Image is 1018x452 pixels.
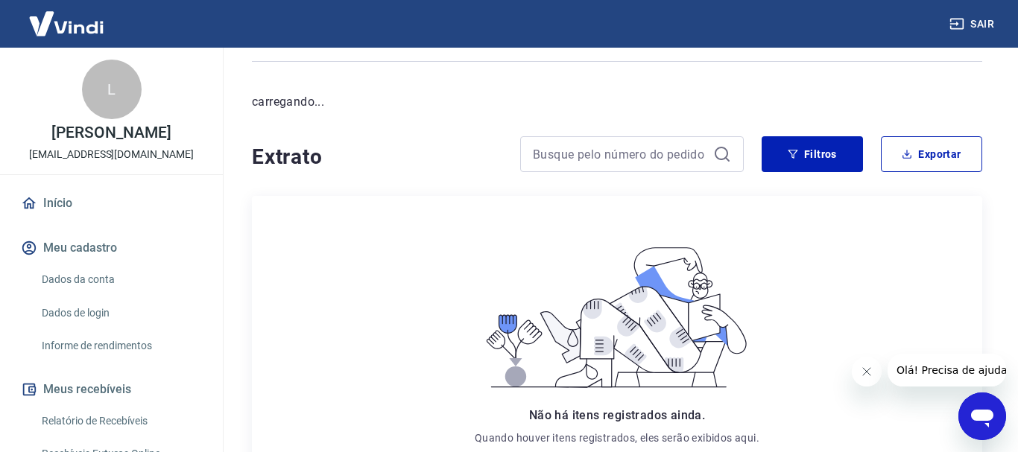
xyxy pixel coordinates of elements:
span: Não há itens registrados ainda. [529,408,705,422]
iframe: Fechar mensagem [852,357,882,386]
a: Informe de rendimentos [36,331,205,361]
button: Meu cadastro [18,232,205,264]
button: Filtros [762,136,863,172]
a: Relatório de Recebíveis [36,406,205,436]
div: L [82,60,142,119]
button: Meus recebíveis [18,373,205,406]
iframe: Botão para abrir a janela de mensagens [958,392,1006,440]
button: Exportar [881,136,982,172]
input: Busque pelo número do pedido [533,143,707,165]
p: [PERSON_NAME] [51,125,171,141]
a: Dados de login [36,298,205,328]
p: carregando... [252,93,982,111]
p: [EMAIL_ADDRESS][DOMAIN_NAME] [29,147,194,162]
span: Olá! Precisa de ajuda? [9,10,125,22]
iframe: Mensagem da empresa [888,354,1006,386]
a: Dados da conta [36,264,205,295]
img: Vindi [18,1,115,46]
p: Quando houver itens registrados, eles serão exibidos aqui. [475,430,759,445]
a: Início [18,187,205,220]
h4: Extrato [252,142,502,172]
button: Sair [946,10,1000,38]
